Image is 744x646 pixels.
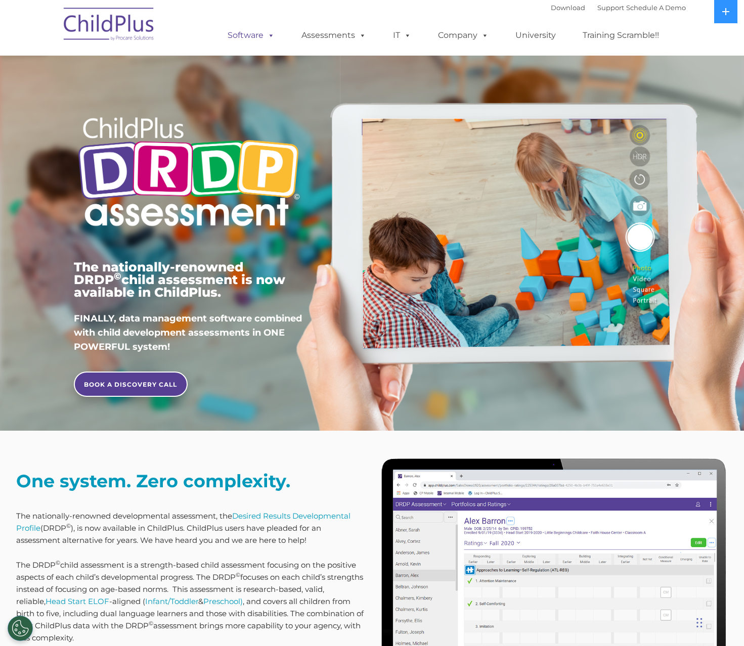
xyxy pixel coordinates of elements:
[56,559,60,566] sup: ©
[74,259,285,300] span: The nationally-renowned DRDP child assessment is now available in ChildPlus.
[383,25,421,45] a: IT
[16,559,365,644] p: The DRDP child assessment is a strength-based child assessment focusing on the positive aspects o...
[66,522,71,529] sup: ©
[551,4,585,12] a: Download
[505,25,566,45] a: University
[597,4,624,12] a: Support
[59,1,160,51] img: ChildPlus by Procare Solutions
[236,571,240,578] sup: ©
[16,510,365,546] p: The nationally-renowned developmental assessment, the (DRDP ), is now available in ChildPlus. Chi...
[114,270,121,282] sup: ©
[74,372,188,397] a: BOOK A DISCOVERY CALL
[145,596,198,606] a: Infant/Toddler
[551,4,686,12] font: |
[16,470,290,492] strong: One system. Zero complexity.
[16,511,351,533] a: Desired Results Developmental Profile
[8,616,33,641] button: Cookies Settings
[428,25,499,45] a: Company
[46,596,109,606] a: Head Start ELOF
[217,25,285,45] a: Software
[579,537,744,646] iframe: Chat Widget
[696,608,703,638] div: Drag
[203,596,243,606] a: Preschool)
[626,4,686,12] a: Schedule A Demo
[573,25,669,45] a: Training Scramble!!
[291,25,376,45] a: Assessments
[74,104,303,243] img: Copyright - DRDP Logo Light
[149,620,153,627] sup: ©
[74,313,302,352] span: FINALLY, data management software combined with child development assessments in ONE POWERFUL sys...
